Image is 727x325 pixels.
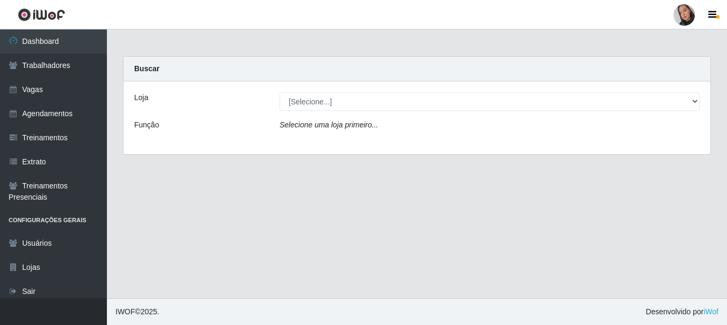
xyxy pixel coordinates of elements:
img: CoreUI Logo [18,8,65,21]
a: iWof [703,307,718,316]
label: Função [134,119,159,131]
span: IWOF [115,307,135,316]
span: © 2025 . [115,306,159,318]
span: Desenvolvido por [646,306,718,318]
label: Loja [134,92,148,103]
strong: Buscar [134,64,159,73]
i: Selecione uma loja primeiro... [280,120,378,129]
